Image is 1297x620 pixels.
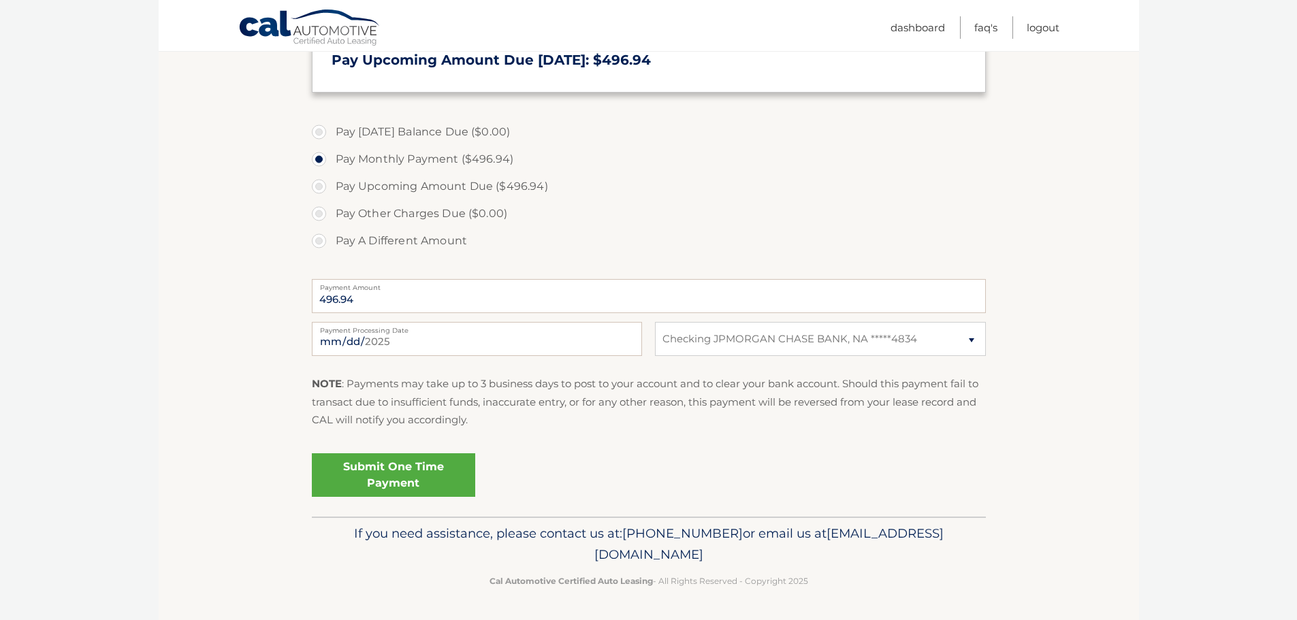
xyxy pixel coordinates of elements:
[1027,16,1059,39] a: Logout
[974,16,997,39] a: FAQ's
[312,279,986,313] input: Payment Amount
[312,200,986,227] label: Pay Other Charges Due ($0.00)
[332,52,966,69] h3: Pay Upcoming Amount Due [DATE]: $496.94
[312,377,342,390] strong: NOTE
[312,375,986,429] p: : Payments may take up to 3 business days to post to your account and to clear your bank account....
[321,523,977,566] p: If you need assistance, please contact us at: or email us at
[321,574,977,588] p: - All Rights Reserved - Copyright 2025
[312,227,986,255] label: Pay A Different Amount
[238,9,381,48] a: Cal Automotive
[312,118,986,146] label: Pay [DATE] Balance Due ($0.00)
[312,322,642,356] input: Payment Date
[312,146,986,173] label: Pay Monthly Payment ($496.94)
[622,525,743,541] span: [PHONE_NUMBER]
[312,279,986,290] label: Payment Amount
[312,322,642,333] label: Payment Processing Date
[312,453,475,497] a: Submit One Time Payment
[891,16,945,39] a: Dashboard
[312,173,986,200] label: Pay Upcoming Amount Due ($496.94)
[490,576,653,586] strong: Cal Automotive Certified Auto Leasing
